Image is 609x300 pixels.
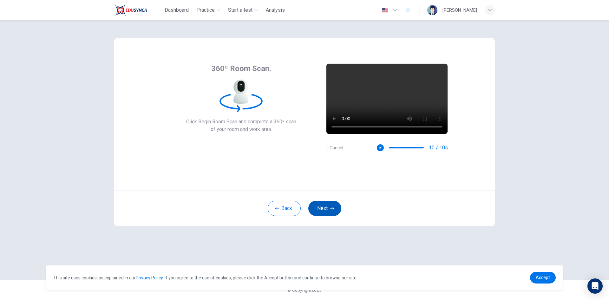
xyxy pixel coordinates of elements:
button: Practice [194,4,223,16]
span: 10 / 10s [429,144,448,152]
img: en [381,8,389,13]
img: Train Test logo [114,4,147,16]
span: Accept [536,275,550,280]
button: Cancel [326,142,346,154]
a: Train Test logo [114,4,162,16]
span: This site uses cookies, as explained in our . If you agree to the use of cookies, please click th... [53,275,357,280]
button: Analysis [263,4,287,16]
div: [PERSON_NAME] [442,6,477,14]
span: Dashboard [165,6,189,14]
button: Start a test [226,4,261,16]
span: Start a test [228,6,252,14]
span: 360º Room Scan. [211,63,271,74]
span: of your room and work area. [186,126,296,133]
span: © Copyright 2025 [287,288,322,293]
div: Open Intercom Messenger [587,278,603,294]
button: Back [268,201,301,216]
img: Profile picture [427,5,437,15]
button: Dashboard [162,4,191,16]
span: Practice [196,6,215,14]
button: Next [308,201,341,216]
span: Analysis [266,6,285,14]
span: Click Begin Room Scan and complete a 360º scan [186,118,296,126]
a: dismiss cookie message [530,272,556,284]
div: cookieconsent [46,265,563,290]
a: Privacy Policy [136,275,163,280]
